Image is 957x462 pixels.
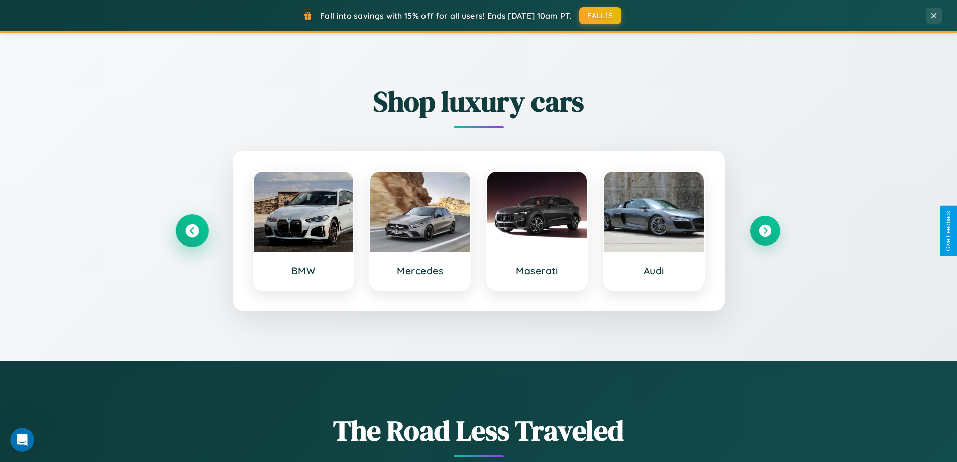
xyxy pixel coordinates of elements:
[264,265,344,277] h3: BMW
[945,211,952,251] div: Give Feedback
[177,82,780,121] h2: Shop luxury cars
[380,265,460,277] h3: Mercedes
[579,7,621,24] button: FALL15
[497,265,577,277] h3: Maserati
[320,11,572,21] span: Fall into savings with 15% off for all users! Ends [DATE] 10am PT.
[10,428,34,452] iframe: Intercom live chat
[614,265,694,277] h3: Audi
[177,411,780,450] h1: The Road Less Traveled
